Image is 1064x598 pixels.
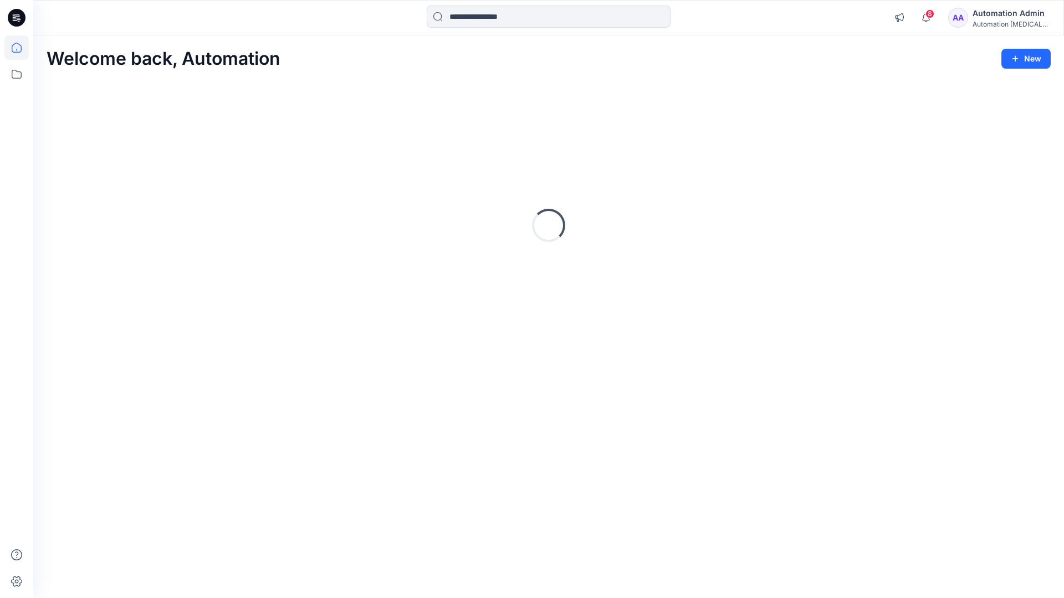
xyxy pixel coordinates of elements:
[47,49,280,69] h2: Welcome back, Automation
[948,8,968,28] div: AA
[973,20,1050,28] div: Automation [MEDICAL_DATA]...
[1001,49,1051,69] button: New
[925,9,934,18] span: 8
[973,7,1050,20] div: Automation Admin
